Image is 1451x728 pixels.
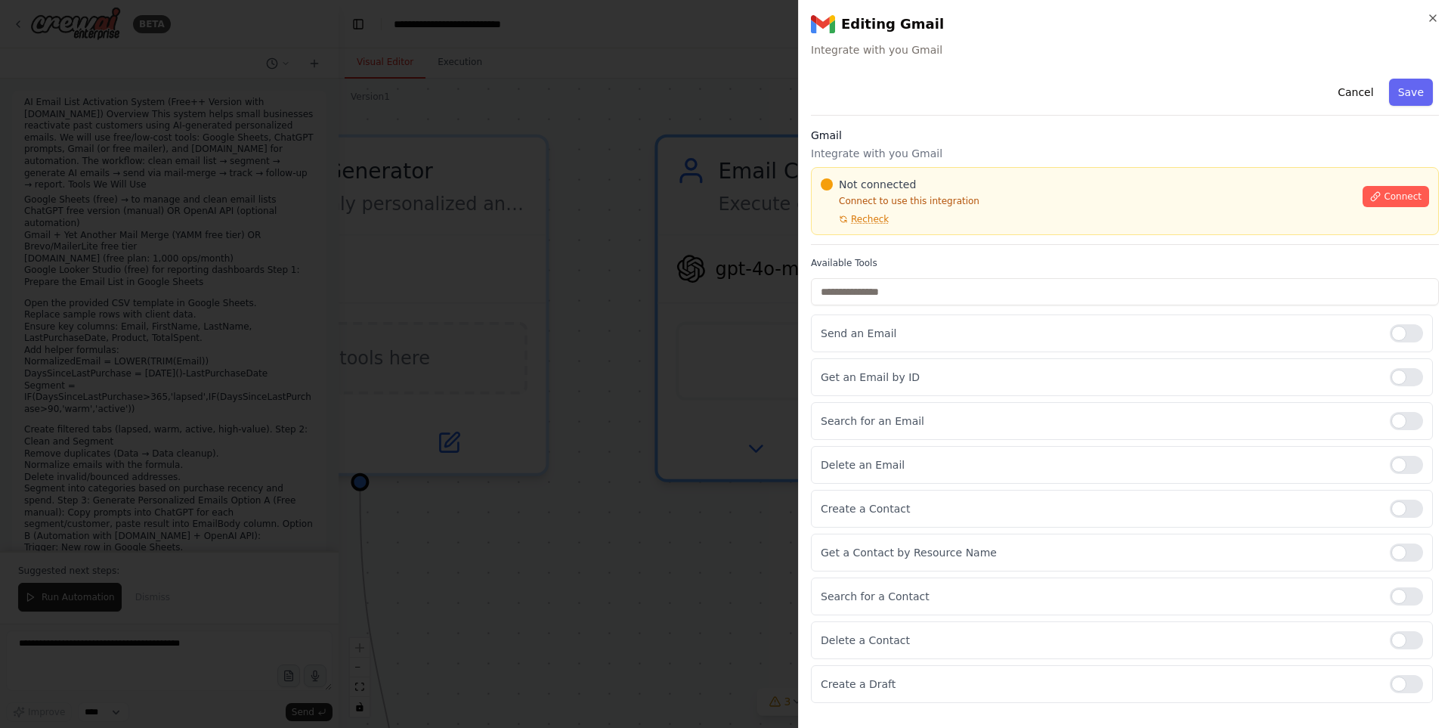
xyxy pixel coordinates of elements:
[811,12,835,36] img: Gmail
[821,677,1378,692] p: Create a Draft
[821,213,889,225] button: Recheck
[811,257,1439,269] label: Available Tools
[1329,79,1382,106] button: Cancel
[1363,186,1429,207] button: Connect
[821,545,1378,560] p: Get a Contact by Resource Name
[821,457,1378,472] p: Delete an Email
[821,370,1378,385] p: Get an Email by ID
[1389,79,1433,106] button: Save
[851,213,889,225] span: Recheck
[821,589,1378,604] p: Search for a Contact
[811,42,1439,57] span: Integrate with you Gmail
[821,414,1378,429] p: Search for an Email
[821,195,1354,207] p: Connect to use this integration
[811,12,1439,36] h2: Editing Gmail
[811,128,1439,143] h3: Gmail
[839,177,916,192] span: Not connected
[1384,191,1422,203] span: Connect
[821,501,1378,516] p: Create a Contact
[821,633,1378,648] p: Delete a Contact
[821,326,1378,341] p: Send an Email
[811,146,1439,161] p: Integrate with you Gmail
